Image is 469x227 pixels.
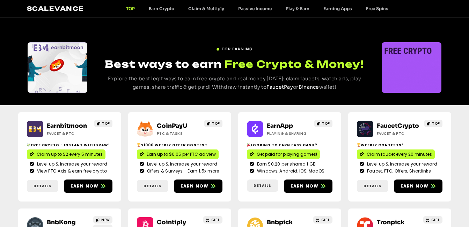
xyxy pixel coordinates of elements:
a: Binance [299,84,319,90]
h2: ptc & Tasks [157,131,200,136]
a: GIFT [313,216,332,224]
span: Details [144,183,161,189]
span: NEW [101,217,110,222]
span: Earn now [181,183,209,189]
a: Earn now [394,180,442,193]
span: TOP [102,121,110,126]
h2: Playing & Sharing [267,131,310,136]
h2: Faucet & PTC [47,131,90,136]
span: Level up & Increase your reward [365,161,437,167]
a: TOP [119,6,142,11]
a: TOP [424,120,442,127]
span: Details [254,183,271,188]
span: Get paid for playing games! [257,151,317,158]
span: TOP [322,121,330,126]
a: CoinPayU [157,122,187,130]
span: Faucet, PTC, Offers, Shortlinks [365,168,431,174]
a: Details [247,180,278,192]
a: Earn now [284,180,332,193]
h2: Looking to Earn Easy Cash? [247,142,332,148]
a: Details [137,180,168,192]
span: Windows, Android, IOS, MacOS [255,168,324,174]
span: Offers & Surveys - Earn 1.5x more [145,168,219,174]
div: Slides [28,42,87,93]
span: TOP [432,121,440,126]
span: Level up & Increase your reward [145,161,217,167]
div: Slides [382,42,441,93]
a: NEW [93,216,112,224]
a: Earnbitmoon [47,122,87,130]
span: GIFT [431,217,440,222]
a: Earn now [64,180,112,193]
span: Details [34,183,51,189]
a: Free Spins [359,6,395,11]
h2: Faucet & PTC [377,131,420,136]
img: 💸 [27,143,30,147]
h2: $1000 Weekly Offer contest [137,142,222,148]
span: View PTC Ads & earn free crypto [35,168,107,174]
a: Passive Income [231,6,279,11]
span: Details [364,183,381,189]
a: Claim up to $2 every 5 minutes [27,149,105,159]
span: Earn now [401,183,429,189]
span: Earn up to $0.05 per PTC ad view [147,151,216,158]
img: 🎉 [247,143,250,147]
h2: Weekly contests! [357,142,442,148]
a: Play & Earn [279,6,316,11]
a: EarnApp [267,122,293,130]
a: Details [27,180,58,192]
span: Earn $0.20 per shared 1 GB [255,161,316,167]
span: Claim faucet every 20 minutes [367,151,432,158]
a: Earn now [174,180,222,193]
img: 🏆 [357,143,360,147]
p: Explore the best legit ways to earn free crypto and real money [DATE]: claim faucets, watch ads, ... [100,75,369,91]
span: Level up & Increase your reward [35,161,107,167]
span: Earn now [291,183,319,189]
span: TOP [212,121,220,126]
span: Best ways to earn [105,58,222,70]
span: TOP EARNING [222,46,252,52]
a: Scalevance [27,5,84,12]
span: Earn now [71,183,99,189]
h2: Free crypto - Instant withdraw! [27,142,112,148]
span: Claim up to $2 every 5 minutes [37,151,103,158]
a: Details [357,180,388,192]
img: 🏆 [137,143,140,147]
a: Claim faucet every 20 minutes [357,149,435,159]
a: Get paid for playing games! [247,149,320,159]
a: Bnbpick [267,219,293,226]
a: TOP [94,120,112,127]
a: TOP [314,120,332,127]
a: Earn up to $0.05 per PTC ad view [137,149,219,159]
a: Claim & Multiply [181,6,231,11]
a: TOP EARNING [216,44,252,52]
a: Tronpick [377,219,404,226]
a: Cointiply [157,219,186,226]
nav: Menu [119,6,395,11]
span: GIFT [211,217,220,222]
a: GIFT [423,216,442,224]
a: FaucetCrypto [377,122,419,130]
span: Free Crypto & Money! [225,57,364,71]
a: Earning Apps [316,6,359,11]
a: BnbKong [47,219,76,226]
a: FaucetPay [266,84,293,90]
a: Earn Crypto [142,6,181,11]
a: TOP [204,120,222,127]
span: GIFT [321,217,330,222]
a: GIFT [203,216,222,224]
